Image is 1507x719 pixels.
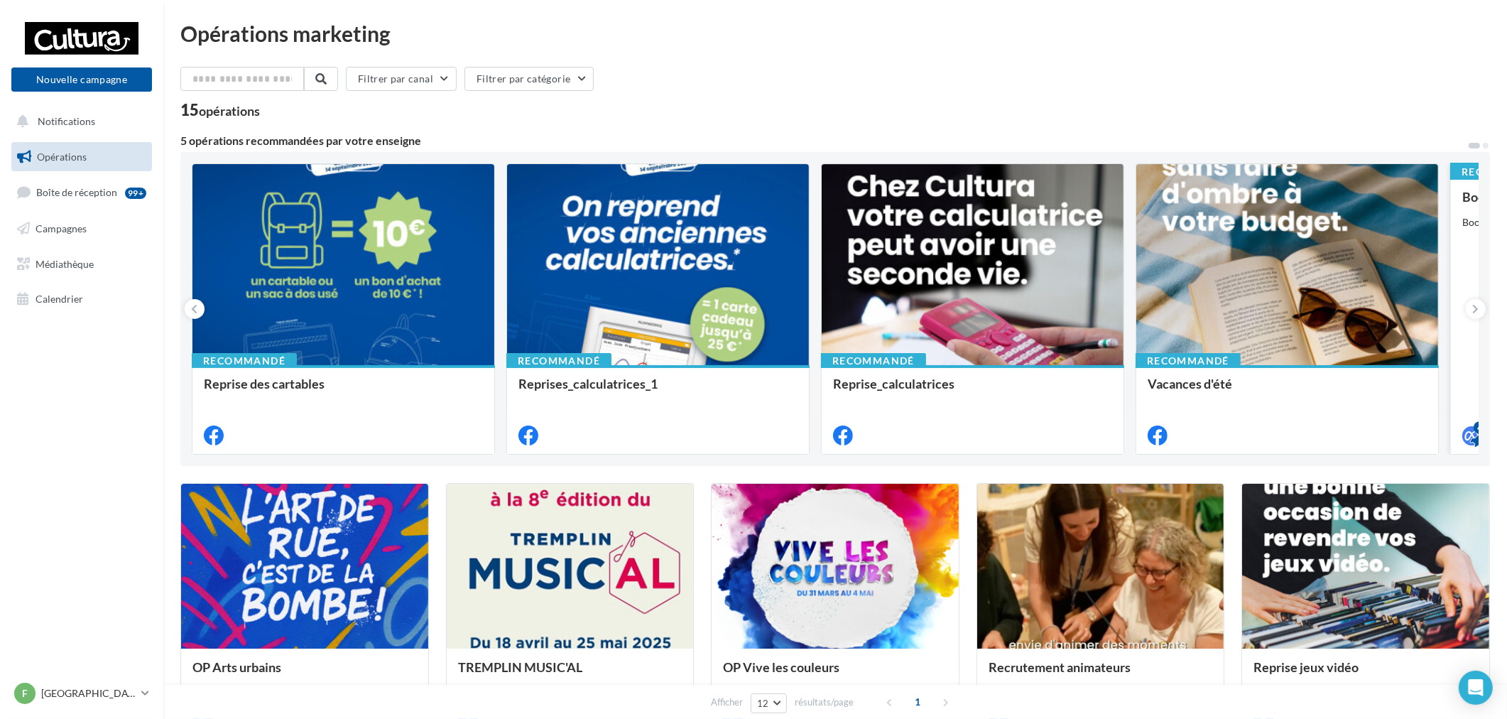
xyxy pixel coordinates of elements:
[36,293,83,305] span: Calendrier
[833,377,1112,405] div: Reprise_calculatrices
[38,115,95,127] span: Notifications
[9,142,155,172] a: Opérations
[199,104,260,117] div: opérations
[9,249,155,279] a: Médiathèque
[36,186,117,198] span: Boîte de réception
[22,686,28,701] span: F
[192,660,417,688] div: OP Arts urbains
[751,693,787,713] button: 12
[125,188,146,199] div: 99+
[180,102,260,118] div: 15
[757,698,769,709] span: 12
[458,660,682,688] div: TREMPLIN MUSIC'AL
[9,284,155,314] a: Calendrier
[11,680,152,707] a: F [GEOGRAPHIC_DATA]
[9,214,155,244] a: Campagnes
[1148,377,1427,405] div: Vacances d'été
[41,686,136,701] p: [GEOGRAPHIC_DATA]
[906,691,929,713] span: 1
[723,660,947,688] div: OP Vive les couleurs
[821,353,926,369] div: Recommandé
[1459,671,1493,705] div: Open Intercom Messenger
[9,107,149,136] button: Notifications
[989,660,1213,688] div: Recrutement animateurs
[346,67,457,91] button: Filtrer par canal
[36,222,87,234] span: Campagnes
[180,135,1467,146] div: 5 opérations recommandées par votre enseigne
[36,257,94,269] span: Médiathèque
[1136,353,1241,369] div: Recommandé
[192,353,297,369] div: Recommandé
[204,377,483,405] div: Reprise des cartables
[11,67,152,92] button: Nouvelle campagne
[795,696,854,709] span: résultats/page
[1253,660,1478,688] div: Reprise jeux vidéo
[180,23,1490,44] div: Opérations marketing
[9,177,155,207] a: Boîte de réception99+
[464,67,594,91] button: Filtrer par catégorie
[518,377,798,405] div: Reprises_calculatrices_1
[506,353,611,369] div: Recommandé
[711,696,743,709] span: Afficher
[1474,421,1486,434] div: 4
[37,151,87,163] span: Opérations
